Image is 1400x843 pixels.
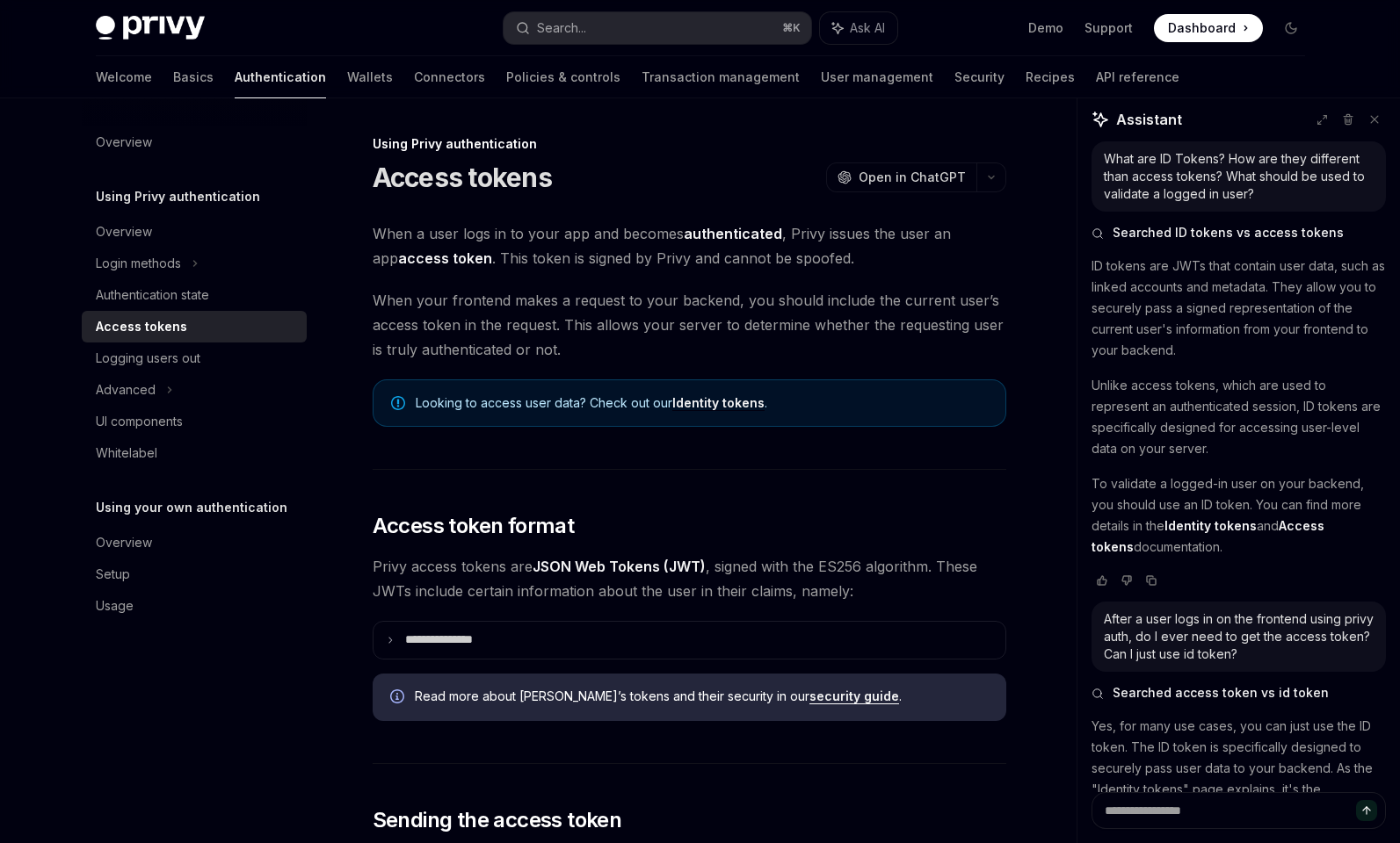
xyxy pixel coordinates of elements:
[1154,14,1263,42] a: Dashboard
[1092,375,1386,459] p: Unlike access tokens, which are used to represent an authenticated session, ID tokens are specifi...
[506,56,620,98] a: Policies & controls
[82,342,307,374] a: Logging users out
[96,186,260,207] h5: Using Privy authentication
[1356,800,1377,821] button: Send message
[1092,684,1386,702] button: Searched access token vs id token
[373,162,552,193] h1: Access tokens
[347,56,393,98] a: Wallets
[391,396,405,410] svg: Note
[96,411,183,432] div: UI components
[96,348,200,369] div: Logging users out
[820,12,897,44] button: Ask AI
[373,135,1006,153] div: Using Privy authentication
[1113,224,1344,241] span: Searched ID tokens vs access tokens
[82,126,307,158] a: Overview
[1113,684,1329,702] span: Searched access token vs id token
[1116,109,1182,130] span: Assistant
[96,379,156,400] div: Advanced
[373,221,1006,270] span: When a user logs in to your app and becomes , Privy issues the user an app . This token is signed...
[398,249,492,267] strong: access token
[533,558,706,576] a: JSON Web Tokens (JWT)
[684,225,782,242] strong: authenticated
[96,253,181,274] div: Login methods
[1104,150,1374,203] div: What are ID Tokens? How are they different than access tokens? What should be used to validate a ...
[82,558,307,590] a: Setup
[1092,518,1324,555] a: Access tokens
[1277,14,1305,42] button: Toggle dark mode
[96,132,152,153] div: Overview
[82,279,307,311] a: Authentication state
[96,316,187,337] div: Access tokens
[96,443,157,464] div: Whitelabel
[173,56,214,98] a: Basics
[850,19,885,37] span: Ask AI
[1092,256,1386,361] p: ID tokens are JWTs that contain user data, such as linked accounts and metadata. They allow you t...
[821,56,933,98] a: User management
[809,688,899,704] a: security guide
[1096,56,1179,98] a: API reference
[96,285,209,306] div: Authentication state
[672,395,765,411] a: Identity tokens
[1084,19,1133,37] a: Support
[373,806,622,834] span: Sending the access token
[82,216,307,248] a: Overview
[954,56,1005,98] a: Security
[96,564,130,585] div: Setup
[1164,518,1257,534] a: Identity tokens
[416,394,988,412] span: Looking to access user data? Check out our .
[82,406,307,437] a: UI components
[537,18,586,39] div: Search...
[1028,19,1063,37] a: Demo
[859,169,966,186] span: Open in ChatGPT
[415,688,989,705] span: Read more about [PERSON_NAME]’s tokens and their security in our .
[373,288,1006,362] span: When your frontend makes a request to your backend, you should include the current user’s access ...
[96,595,134,616] div: Usage
[782,21,801,35] span: ⌘ K
[1104,610,1374,663] div: After a user logs in on the frontend using privy auth, do I ever need to get the access token? Ca...
[504,12,811,44] button: Search...⌘K
[373,554,1006,603] span: Privy access tokens are , signed with the ES256 algorithm. These JWTs include certain information...
[390,689,408,707] svg: Info
[826,162,976,192] button: Open in ChatGPT
[642,56,800,98] a: Transaction management
[235,56,326,98] a: Authentication
[82,437,307,469] a: Whitelabel
[414,56,485,98] a: Connectors
[96,16,205,40] img: dark logo
[1026,56,1075,98] a: Recipes
[82,527,307,558] a: Overview
[96,532,152,553] div: Overview
[82,311,307,342] a: Access tokens
[1092,473,1386,558] p: To validate a logged-in user on your backend, you should use an ID token. You can find more detai...
[96,221,152,242] div: Overview
[373,512,575,540] span: Access token format
[96,497,287,518] h5: Using your own authentication
[1168,19,1236,37] span: Dashboard
[96,56,152,98] a: Welcome
[1092,224,1386,241] button: Searched ID tokens vs access tokens
[1092,716,1386,842] p: Yes, for many use cases, you can just use the ID token. The ID token is specifically designed to ...
[82,590,307,622] a: Usage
